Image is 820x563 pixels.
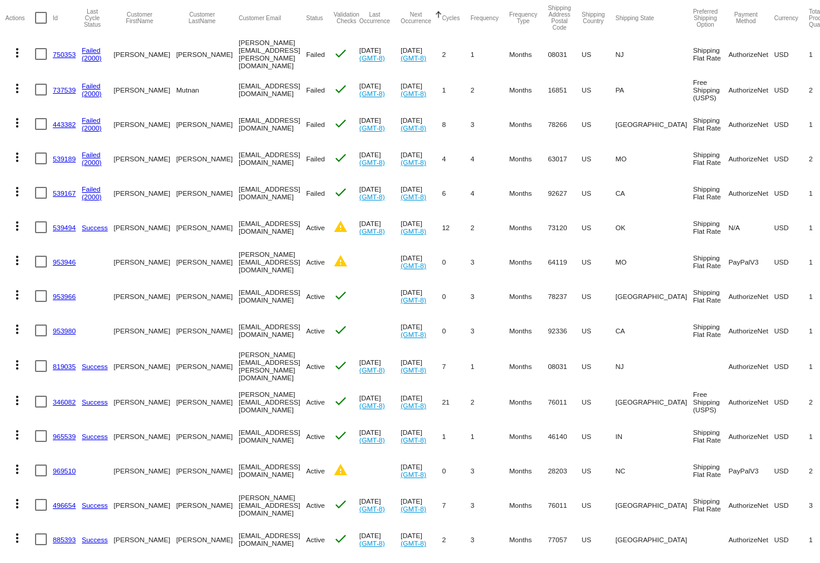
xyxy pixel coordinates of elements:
[82,158,102,166] a: (2000)
[10,497,24,511] mat-icon: more_vert
[615,313,693,348] mat-cell: CA
[693,488,729,522] mat-cell: Shipping Flat Rate
[10,219,24,233] mat-icon: more_vert
[581,11,605,24] button: Change sorting for ShippingCountry
[82,54,102,62] a: (2000)
[548,419,581,453] mat-cell: 46140
[401,262,426,269] a: (GMT-8)
[176,244,239,279] mat-cell: [PERSON_NAME]
[82,432,108,440] a: Success
[581,419,615,453] mat-cell: US
[239,313,306,348] mat-cell: [EMAIL_ADDRESS][DOMAIN_NAME]
[693,419,729,453] mat-cell: Shipping Flat Rate
[401,72,442,107] mat-cell: [DATE]
[401,176,442,210] mat-cell: [DATE]
[360,366,385,374] a: (GMT-8)
[401,296,426,304] a: (GMT-8)
[401,279,442,313] mat-cell: [DATE]
[548,107,581,141] mat-cell: 78266
[774,72,809,107] mat-cell: USD
[239,176,306,210] mat-cell: [EMAIL_ADDRESS][DOMAIN_NAME]
[693,210,729,244] mat-cell: Shipping Flat Rate
[693,176,729,210] mat-cell: Shipping Flat Rate
[615,72,693,107] mat-cell: PA
[10,253,24,268] mat-icon: more_vert
[693,72,729,107] mat-cell: Free Shipping (USPS)
[471,348,509,384] mat-cell: 1
[114,348,176,384] mat-cell: [PERSON_NAME]
[401,54,426,62] a: (GMT-8)
[401,402,426,409] a: (GMT-8)
[176,176,239,210] mat-cell: [PERSON_NAME]
[239,14,281,21] button: Change sorting for CustomerEmail
[615,210,693,244] mat-cell: OK
[509,107,548,141] mat-cell: Months
[53,155,76,163] a: 539189
[615,419,693,453] mat-cell: IN
[548,244,581,279] mat-cell: 64119
[471,313,509,348] mat-cell: 3
[442,36,471,72] mat-cell: 2
[442,210,471,244] mat-cell: 12
[729,488,774,522] mat-cell: AuthorizeNet
[239,522,306,556] mat-cell: [EMAIL_ADDRESS][DOMAIN_NAME]
[401,366,426,374] a: (GMT-8)
[53,258,76,266] a: 953946
[176,72,239,107] mat-cell: Mutnan
[729,176,774,210] mat-cell: AuthorizeNet
[176,36,239,72] mat-cell: [PERSON_NAME]
[53,292,76,300] a: 953966
[693,384,729,419] mat-cell: Free Shipping (USPS)
[442,141,471,176] mat-cell: 4
[10,185,24,199] mat-icon: more_vert
[548,488,581,522] mat-cell: 76011
[774,348,809,384] mat-cell: USD
[442,453,471,488] mat-cell: 0
[471,36,509,72] mat-cell: 1
[176,107,239,141] mat-cell: [PERSON_NAME]
[401,158,426,166] a: (GMT-8)
[239,488,306,522] mat-cell: [PERSON_NAME][EMAIL_ADDRESS][DOMAIN_NAME]
[615,107,693,141] mat-cell: [GEOGRAPHIC_DATA]
[729,141,774,176] mat-cell: AuthorizeNet
[10,428,24,442] mat-icon: more_vert
[360,176,401,210] mat-cell: [DATE]
[581,72,615,107] mat-cell: US
[471,419,509,453] mat-cell: 1
[615,141,693,176] mat-cell: MO
[82,224,108,231] a: Success
[581,279,615,313] mat-cell: US
[239,141,306,176] mat-cell: [EMAIL_ADDRESS][DOMAIN_NAME]
[509,11,537,24] button: Change sorting for FrequencyType
[82,398,108,406] a: Success
[471,522,509,556] mat-cell: 3
[360,402,385,409] a: (GMT-8)
[615,488,693,522] mat-cell: [GEOGRAPHIC_DATA]
[693,244,729,279] mat-cell: Shipping Flat Rate
[82,362,108,370] a: Success
[401,453,442,488] mat-cell: [DATE]
[774,107,809,141] mat-cell: USD
[239,210,306,244] mat-cell: [EMAIL_ADDRESS][DOMAIN_NAME]
[509,210,548,244] mat-cell: Months
[239,107,306,141] mat-cell: [EMAIL_ADDRESS][DOMAIN_NAME]
[548,279,581,313] mat-cell: 78237
[471,244,509,279] mat-cell: 3
[82,8,103,28] button: Change sorting for LastProcessingCycleId
[581,210,615,244] mat-cell: US
[401,436,426,444] a: (GMT-8)
[581,488,615,522] mat-cell: US
[360,227,385,235] a: (GMT-8)
[114,11,166,24] button: Change sorting for CustomerFirstName
[401,488,442,522] mat-cell: [DATE]
[509,141,548,176] mat-cell: Months
[53,467,76,475] a: 969510
[509,72,548,107] mat-cell: Months
[82,124,102,132] a: (2000)
[615,244,693,279] mat-cell: MO
[239,419,306,453] mat-cell: [EMAIL_ADDRESS][DOMAIN_NAME]
[360,419,401,453] mat-cell: [DATE]
[509,348,548,384] mat-cell: Months
[693,453,729,488] mat-cell: Shipping Flat Rate
[114,176,176,210] mat-cell: [PERSON_NAME]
